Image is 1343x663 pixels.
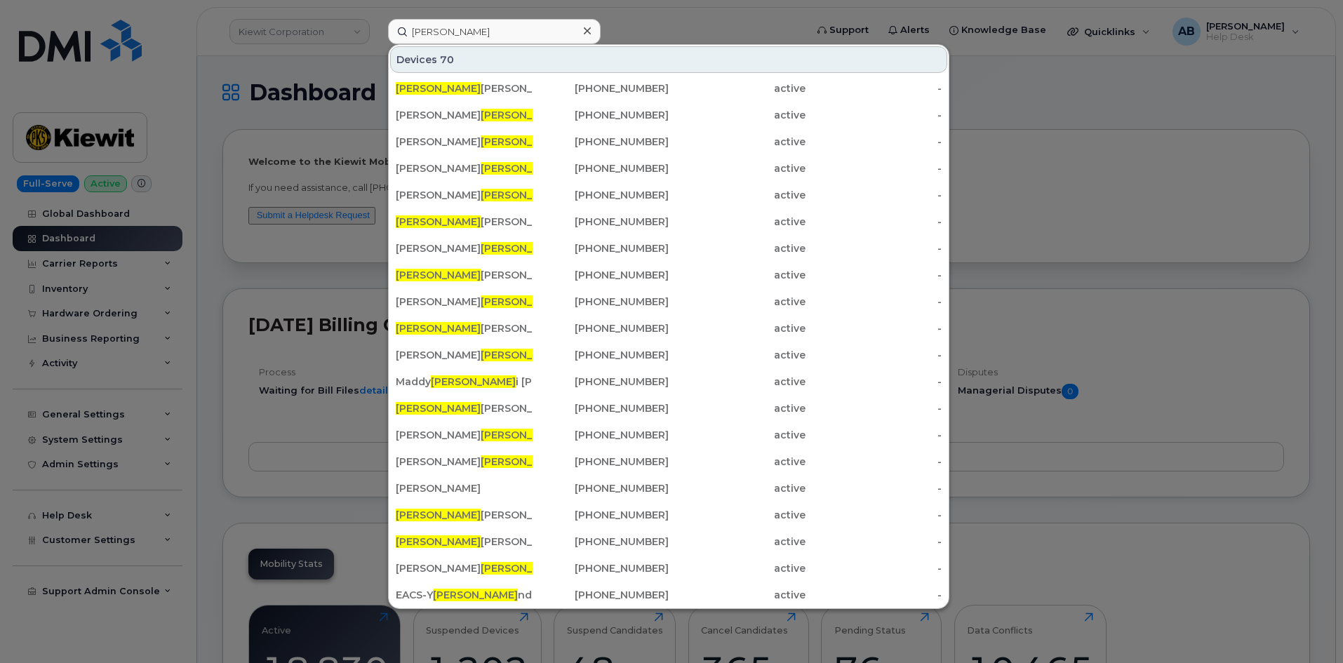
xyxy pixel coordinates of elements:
[669,508,806,522] div: active
[481,429,566,441] span: [PERSON_NAME]
[481,135,566,148] span: [PERSON_NAME]
[396,509,481,521] span: [PERSON_NAME]
[669,161,806,175] div: active
[396,215,533,229] div: [PERSON_NAME]
[390,156,947,181] a: [PERSON_NAME][PERSON_NAME]nd-[PERSON_NAME][PHONE_NUMBER]active-
[806,428,942,442] div: -
[806,348,942,362] div: -
[396,321,533,335] div: [PERSON_NAME]
[533,241,669,255] div: [PHONE_NUMBER]
[390,46,947,73] div: Devices
[396,322,481,335] span: [PERSON_NAME]
[669,135,806,149] div: active
[806,295,942,309] div: -
[390,316,947,341] a: [PERSON_NAME][PERSON_NAME][PHONE_NUMBER]active-
[533,588,669,602] div: [PHONE_NUMBER]
[390,102,947,128] a: [PERSON_NAME][PERSON_NAME]nd[PHONE_NUMBER]active-
[533,428,669,442] div: [PHONE_NUMBER]
[481,349,566,361] span: [PERSON_NAME]
[806,455,942,469] div: -
[396,295,533,309] div: [PERSON_NAME] nd Ipad
[669,215,806,229] div: active
[431,375,516,388] span: [PERSON_NAME]
[806,161,942,175] div: -
[533,188,669,202] div: [PHONE_NUMBER]
[396,82,481,95] span: [PERSON_NAME]
[669,401,806,415] div: active
[481,242,566,255] span: [PERSON_NAME]
[396,81,533,95] div: [PERSON_NAME]
[481,295,566,308] span: [PERSON_NAME]
[396,535,481,548] span: [PERSON_NAME]
[396,161,533,175] div: [PERSON_NAME] nd-[PERSON_NAME]
[481,455,566,468] span: [PERSON_NAME]
[396,535,533,549] div: [PERSON_NAME]
[669,188,806,202] div: active
[396,188,533,202] div: [PERSON_NAME] nd
[1282,602,1332,652] iframe: Messenger Launcher
[390,449,947,474] a: [PERSON_NAME][PERSON_NAME]nd[PHONE_NUMBER]active-
[481,562,566,575] span: [PERSON_NAME]
[806,321,942,335] div: -
[533,81,669,95] div: [PHONE_NUMBER]
[390,76,947,101] a: [PERSON_NAME][PERSON_NAME][PHONE_NUMBER]active-
[669,481,806,495] div: active
[390,396,947,421] a: [PERSON_NAME][PERSON_NAME][PHONE_NUMBER]active-
[669,241,806,255] div: active
[481,109,566,121] span: [PERSON_NAME]
[533,295,669,309] div: [PHONE_NUMBER]
[669,321,806,335] div: active
[396,428,533,442] div: [PERSON_NAME] nd
[481,189,566,201] span: [PERSON_NAME]
[806,241,942,255] div: -
[669,561,806,575] div: active
[533,321,669,335] div: [PHONE_NUMBER]
[396,108,533,122] div: [PERSON_NAME] nd
[669,455,806,469] div: active
[396,215,481,228] span: [PERSON_NAME]
[533,481,669,495] div: [PHONE_NUMBER]
[396,561,533,575] div: [PERSON_NAME] nd
[481,162,566,175] span: [PERSON_NAME]
[669,268,806,282] div: active
[533,348,669,362] div: [PHONE_NUMBER]
[390,209,947,234] a: [PERSON_NAME][PERSON_NAME][PHONE_NUMBER]active-
[396,481,533,495] div: [PERSON_NAME]
[669,375,806,389] div: active
[806,561,942,575] div: -
[806,268,942,282] div: -
[390,369,947,394] a: Maddy[PERSON_NAME]i [PERSON_NAME][PHONE_NUMBER]active-
[669,588,806,602] div: active
[433,589,518,601] span: [PERSON_NAME]
[806,215,942,229] div: -
[669,108,806,122] div: active
[396,401,533,415] div: [PERSON_NAME]
[806,135,942,149] div: -
[396,588,533,602] div: EACS-Y nd
[533,508,669,522] div: [PHONE_NUMBER]
[396,348,533,362] div: [PERSON_NAME] nd
[669,535,806,549] div: active
[396,375,533,389] div: Maddy i [PERSON_NAME]
[396,508,533,522] div: [PERSON_NAME]
[390,129,947,154] a: [PERSON_NAME][PERSON_NAME]nd[PHONE_NUMBER]active-
[806,535,942,549] div: -
[396,268,533,282] div: [PERSON_NAME]
[806,188,942,202] div: -
[533,535,669,549] div: [PHONE_NUMBER]
[396,269,481,281] span: [PERSON_NAME]
[806,588,942,602] div: -
[806,108,942,122] div: -
[806,508,942,522] div: -
[806,81,942,95] div: -
[533,268,669,282] div: [PHONE_NUMBER]
[669,81,806,95] div: active
[390,422,947,448] a: [PERSON_NAME][PERSON_NAME]nd[PHONE_NUMBER]active-
[806,481,942,495] div: -
[533,455,669,469] div: [PHONE_NUMBER]
[669,428,806,442] div: active
[390,342,947,368] a: [PERSON_NAME][PERSON_NAME]nd[PHONE_NUMBER]active-
[390,289,947,314] a: [PERSON_NAME][PERSON_NAME]nd Ipad[PHONE_NUMBER]active-
[533,561,669,575] div: [PHONE_NUMBER]
[390,262,947,288] a: [PERSON_NAME][PERSON_NAME][PHONE_NUMBER]active-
